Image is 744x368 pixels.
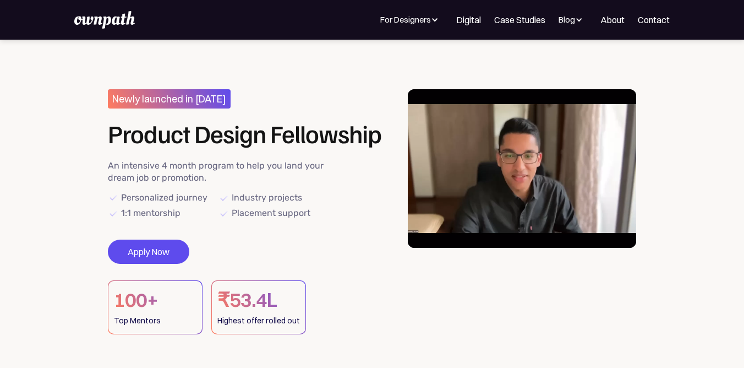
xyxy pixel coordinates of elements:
div: 1:1 mentorship [121,205,180,221]
a: Case Studies [494,13,545,26]
div: Industry projects [232,190,302,205]
div: Top Mentors [114,313,196,328]
div: For Designers [380,13,431,26]
div: An intensive 4 month program to help you land your dream job or promotion. [108,160,336,185]
div: Highest offer rolled out [217,313,300,328]
div: Blog [559,13,587,26]
h1: 100+ [114,286,196,313]
a: Contact [638,13,670,26]
h3: Newly launched in [DATE] [108,89,231,109]
h1: ₹53.4L [217,286,300,313]
a: About [600,13,625,26]
a: Apply Now [108,240,189,264]
div: For Designers [380,13,443,26]
div: Placement support [232,205,310,221]
h1: Product Design Fellowship [108,120,381,148]
div: Personalized journey [121,190,207,205]
a: Digital [456,13,481,26]
div: Blog [559,13,575,26]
